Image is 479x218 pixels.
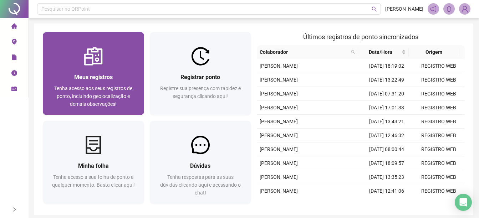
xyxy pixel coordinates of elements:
[260,105,298,110] span: [PERSON_NAME]
[409,45,459,59] th: Origem
[413,142,465,156] td: REGISTRO WEB
[361,129,413,142] td: [DATE] 12:46:32
[413,156,465,170] td: REGISTRO WEB
[260,91,298,97] span: [PERSON_NAME]
[11,36,17,50] span: environment
[361,198,413,212] td: [DATE] 08:12:00
[260,63,298,69] span: [PERSON_NAME]
[372,6,377,12] span: search
[180,74,220,81] span: Registrar ponto
[358,45,409,59] th: Data/Hora
[361,142,413,156] td: [DATE] 08:00:44
[361,101,413,115] td: [DATE] 17:01:33
[260,133,298,138] span: [PERSON_NAME]
[12,207,17,212] span: right
[413,198,465,212] td: REGISTRO MANUAL
[446,6,452,12] span: bell
[11,67,17,81] span: clock-circle
[11,20,17,34] span: home
[160,174,241,196] span: Tenha respostas para as suas dúvidas clicando aqui e acessando o chat!
[350,47,357,57] span: search
[413,87,465,101] td: REGISTRO WEB
[303,33,418,41] span: Últimos registros de ponto sincronizados
[160,85,241,99] span: Registre sua presença com rapidez e segurança clicando aqui!
[78,162,109,169] span: Minha folha
[150,121,251,204] a: DúvidasTenha respostas para as suas dúvidas clicando aqui e acessando o chat!
[459,4,470,14] img: 89611
[385,5,423,13] span: [PERSON_NAME]
[455,194,472,211] div: Open Intercom Messenger
[361,48,400,56] span: Data/Hora
[260,146,298,152] span: [PERSON_NAME]
[361,87,413,101] td: [DATE] 07:31:20
[54,85,132,107] span: Tenha acesso aos seus registros de ponto, incluindo geolocalização e demais observações!
[413,73,465,87] td: REGISTRO WEB
[74,74,113,81] span: Meus registros
[11,83,17,97] span: schedule
[430,6,437,12] span: notification
[260,48,348,56] span: Colaborador
[150,32,251,115] a: Registrar pontoRegistre sua presença com rapidez e segurança clicando aqui!
[260,77,298,83] span: [PERSON_NAME]
[260,174,298,180] span: [PERSON_NAME]
[361,184,413,198] td: [DATE] 12:41:06
[413,184,465,198] td: REGISTRO WEB
[351,50,355,54] span: search
[43,32,144,115] a: Meus registrosTenha acesso aos seus registros de ponto, incluindo geolocalização e demais observa...
[260,119,298,124] span: [PERSON_NAME]
[361,59,413,73] td: [DATE] 18:19:02
[361,115,413,129] td: [DATE] 13:43:21
[361,73,413,87] td: [DATE] 13:22:49
[413,59,465,73] td: REGISTRO WEB
[361,156,413,170] td: [DATE] 18:09:57
[413,170,465,184] td: REGISTRO WEB
[413,115,465,129] td: REGISTRO WEB
[260,160,298,166] span: [PERSON_NAME]
[43,121,144,204] a: Minha folhaTenha acesso a sua folha de ponto a qualquer momento. Basta clicar aqui!
[361,170,413,184] td: [DATE] 13:35:23
[52,174,135,188] span: Tenha acesso a sua folha de ponto a qualquer momento. Basta clicar aqui!
[413,129,465,142] td: REGISTRO WEB
[11,51,17,66] span: file
[413,101,465,115] td: REGISTRO WEB
[260,188,298,194] span: [PERSON_NAME]
[190,162,210,169] span: Dúvidas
